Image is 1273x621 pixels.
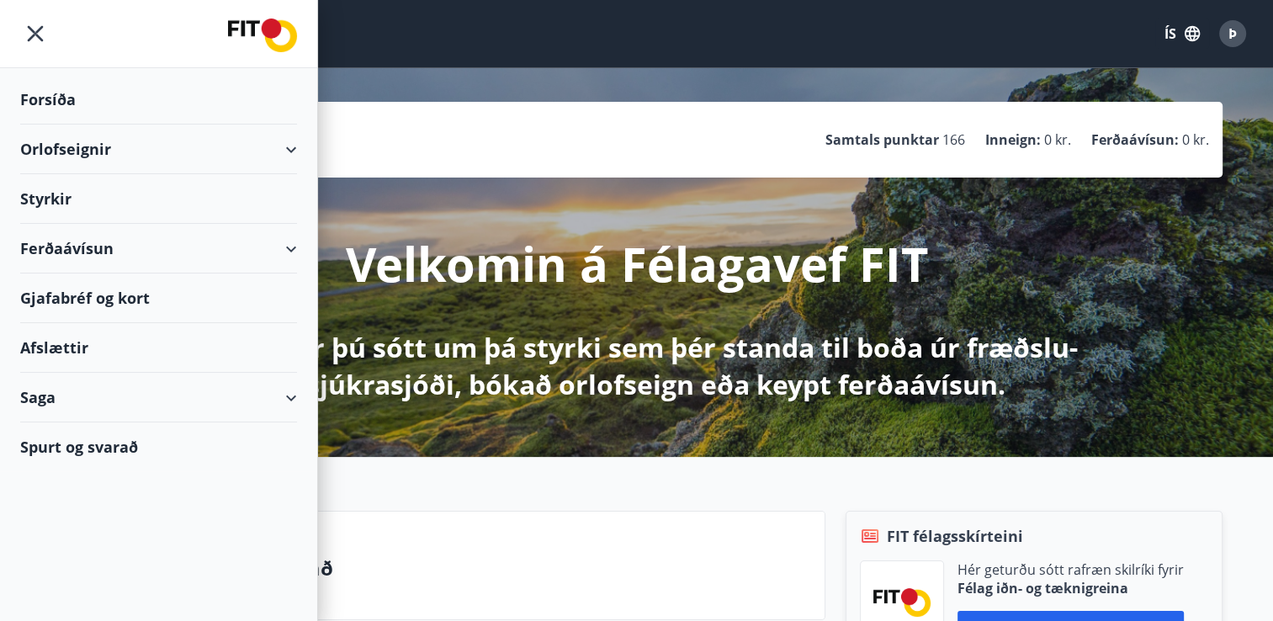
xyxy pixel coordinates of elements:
[1182,130,1209,149] span: 0 kr.
[346,231,928,295] p: Velkomin á Félagavef FIT
[957,560,1184,579] p: Hér geturðu sótt rafræn skilríki fyrir
[20,125,297,174] div: Orlofseignir
[20,174,297,224] div: Styrkir
[1228,24,1237,43] span: Þ
[957,579,1184,597] p: Félag iðn- og tæknigreina
[20,373,297,422] div: Saga
[20,422,297,471] div: Spurt og svarað
[887,525,1023,547] span: FIT félagsskírteini
[20,75,297,125] div: Forsíða
[873,588,931,616] img: FPQVkF9lTnNbbaRSFyT17YYeljoOGk5m51IhT0bO.png
[228,19,297,52] img: union_logo
[985,130,1041,149] p: Inneign :
[193,329,1081,403] p: Hér getur þú sótt um þá styrki sem þér standa til boða úr fræðslu- og sjúkrasjóði, bókað orlofsei...
[20,224,297,273] div: Ferðaávísun
[175,554,811,582] p: Spurt og svarað
[1212,13,1253,54] button: Þ
[942,130,965,149] span: 166
[1155,19,1209,49] button: ÍS
[825,130,939,149] p: Samtals punktar
[20,19,50,49] button: menu
[1091,130,1179,149] p: Ferðaávísun :
[1044,130,1071,149] span: 0 kr.
[20,273,297,323] div: Gjafabréf og kort
[20,323,297,373] div: Afslættir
